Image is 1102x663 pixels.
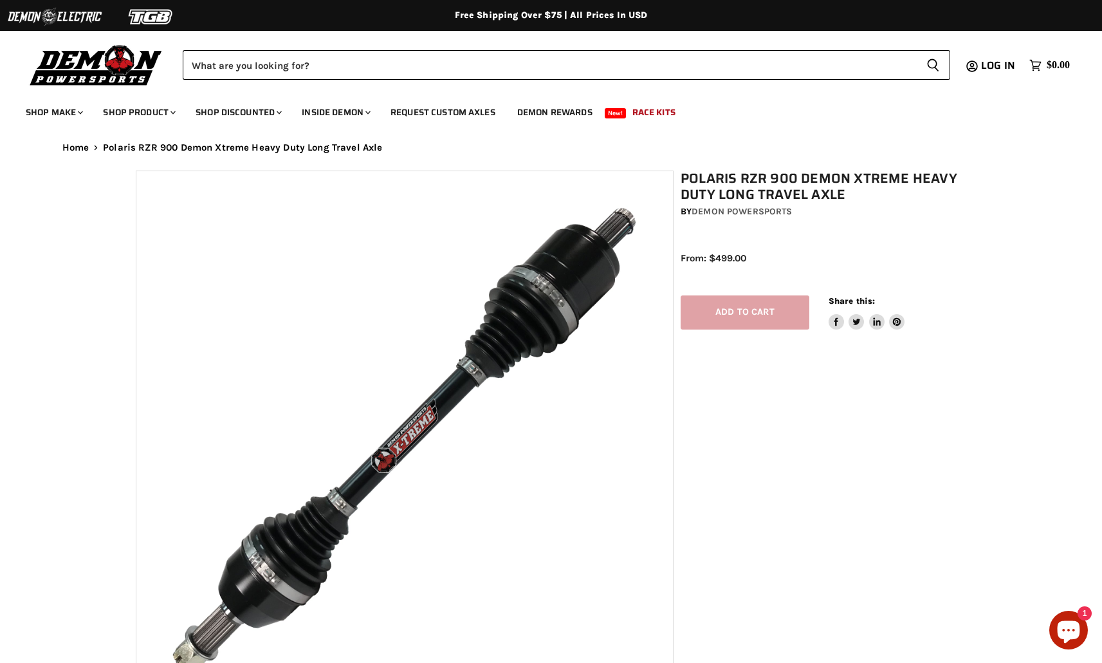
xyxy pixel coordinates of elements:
img: TGB Logo 2 [103,5,199,29]
form: Product [183,50,950,80]
aside: Share this: [829,295,905,330]
inbox-online-store-chat: Shopify online store chat [1045,611,1092,653]
div: Free Shipping Over $75 | All Prices In USD [37,10,1066,21]
a: $0.00 [1023,56,1076,75]
a: Shop Make [16,99,91,126]
a: Shop Discounted [186,99,289,126]
span: Log in [981,57,1015,73]
img: Demon Powersports [26,42,167,88]
a: Race Kits [623,99,685,126]
input: Search [183,50,916,80]
span: New! [605,108,627,118]
a: Demon Rewards [508,99,602,126]
img: Demon Electric Logo 2 [6,5,103,29]
a: Request Custom Axles [381,99,505,126]
div: by [681,205,974,219]
h1: Polaris RZR 900 Demon Xtreme Heavy Duty Long Travel Axle [681,171,974,203]
a: Inside Demon [292,99,378,126]
nav: Breadcrumbs [37,142,1066,153]
a: Shop Product [93,99,183,126]
button: Search [916,50,950,80]
span: Polaris RZR 900 Demon Xtreme Heavy Duty Long Travel Axle [103,142,382,153]
span: $0.00 [1047,59,1070,71]
a: Log in [975,60,1023,71]
a: Demon Powersports [692,206,792,217]
ul: Main menu [16,94,1067,126]
span: From: $499.00 [681,252,746,264]
span: Share this: [829,296,875,306]
a: Home [62,142,89,153]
